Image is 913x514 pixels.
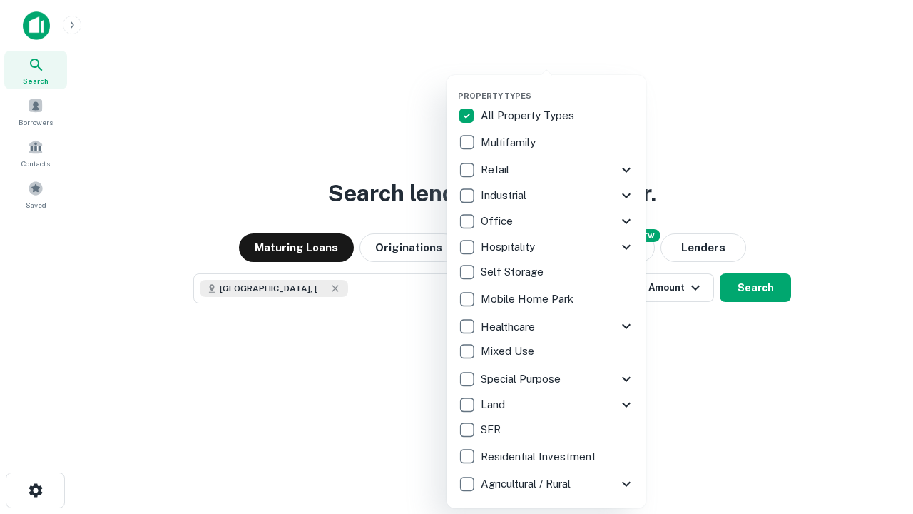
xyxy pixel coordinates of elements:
p: Retail [481,161,512,178]
p: Agricultural / Rural [481,475,573,493]
div: Agricultural / Rural [458,471,635,497]
div: Industrial [458,183,635,208]
div: Land [458,392,635,418]
p: Healthcare [481,318,538,336]
p: Mixed Use [481,343,537,360]
p: Hospitality [481,238,538,256]
div: Healthcare [458,313,635,339]
p: Industrial [481,187,529,204]
div: Retail [458,157,635,183]
div: Office [458,208,635,234]
p: Residential Investment [481,448,598,465]
p: SFR [481,421,504,438]
p: All Property Types [481,107,577,124]
iframe: Chat Widget [842,400,913,468]
p: Special Purpose [481,371,563,388]
div: Special Purpose [458,366,635,392]
div: Hospitality [458,234,635,260]
p: Mobile Home Park [481,291,576,308]
p: Multifamily [481,134,539,151]
span: Property Types [458,91,531,100]
p: Office [481,213,516,230]
p: Self Storage [481,263,546,281]
p: Land [481,396,508,413]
